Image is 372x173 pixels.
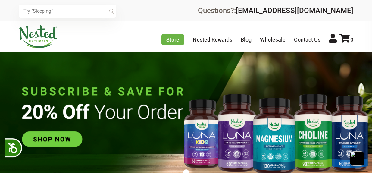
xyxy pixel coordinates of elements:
[161,34,184,45] a: Store
[339,36,353,43] a: 0
[236,6,353,15] a: [EMAIL_ADDRESS][DOMAIN_NAME]
[198,7,353,14] div: Questions?:
[19,5,116,18] input: Try "Sleeping"
[260,36,286,43] a: Wholesale
[294,36,320,43] a: Contact Us
[350,36,353,43] span: 0
[193,36,232,43] a: Nested Rewards
[19,25,58,48] img: Nested Naturals
[241,36,252,43] a: Blog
